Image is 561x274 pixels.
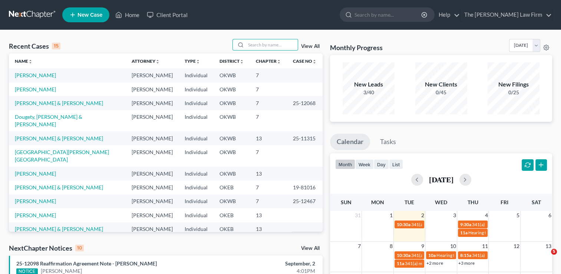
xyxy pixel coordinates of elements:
[196,59,200,64] i: unfold_more
[250,82,287,96] td: 7
[179,96,214,110] td: Individual
[429,176,453,183] h2: [DATE]
[301,246,320,251] a: View All
[397,222,410,227] span: 10:30a
[389,159,403,169] button: list
[355,159,374,169] button: week
[179,145,214,166] td: Individual
[405,261,516,266] span: 341(a) meeting for [PERSON_NAME] & [PERSON_NAME]
[214,131,250,145] td: OKWB
[343,89,395,96] div: 3/40
[126,68,179,82] td: [PERSON_NAME]
[126,195,179,208] td: [PERSON_NAME]
[250,208,287,222] td: 13
[214,222,250,236] td: OKEB
[179,110,214,131] td: Individual
[460,230,468,235] span: 11a
[357,242,362,251] span: 7
[420,211,425,220] span: 2
[15,212,56,218] a: [PERSON_NAME]
[343,80,395,89] div: New Leads
[214,167,250,180] td: OKWB
[415,80,467,89] div: New Clients
[516,211,520,220] span: 5
[15,100,103,106] a: [PERSON_NAME] & [PERSON_NAME]
[126,222,179,236] td: [PERSON_NAME]
[293,58,317,64] a: Case Nounfold_more
[179,208,214,222] td: Individual
[155,59,160,64] i: unfold_more
[397,252,410,258] span: 10:30a
[15,86,56,92] a: [PERSON_NAME]
[16,260,157,267] a: 25-12098 Reaffirmation Agreement Note - [PERSON_NAME]
[132,58,160,64] a: Attorneyunfold_more
[354,211,362,220] span: 31
[256,58,281,64] a: Chapterunfold_more
[250,180,287,194] td: 7
[411,222,483,227] span: 341(a) meeting for [PERSON_NAME]
[15,72,56,78] a: [PERSON_NAME]
[179,167,214,180] td: Individual
[374,159,389,169] button: day
[250,131,287,145] td: 13
[428,252,436,258] span: 10a
[250,96,287,110] td: 7
[371,199,384,205] span: Mon
[411,252,483,258] span: 341(a) meeting for [PERSON_NAME]
[312,59,317,64] i: unfold_more
[389,242,393,251] span: 8
[77,12,102,18] span: New Case
[214,96,250,110] td: OKWB
[484,211,488,220] span: 4
[532,199,541,205] span: Sat
[15,58,33,64] a: Nameunfold_more
[126,145,179,166] td: [PERSON_NAME]
[545,242,552,251] span: 13
[214,195,250,208] td: OKWB
[287,180,323,194] td: 19-81016
[250,110,287,131] td: 7
[9,244,84,252] div: NextChapter Notices
[179,195,214,208] td: Individual
[214,180,250,194] td: OKEB
[435,8,460,22] a: Help
[397,261,404,266] span: 11a
[240,59,244,64] i: unfold_more
[126,180,179,194] td: [PERSON_NAME]
[405,199,414,205] span: Tue
[250,167,287,180] td: 13
[335,159,355,169] button: month
[548,211,552,220] span: 6
[481,242,488,251] span: 11
[15,149,109,163] a: [GEOGRAPHIC_DATA][PERSON_NAME][GEOGRAPHIC_DATA]
[185,58,200,64] a: Typeunfold_more
[488,80,539,89] div: New Filings
[551,249,557,255] span: 5
[214,145,250,166] td: OKWB
[354,8,422,22] input: Search by name...
[415,89,467,96] div: 0/45
[52,43,60,49] div: 15
[435,199,447,205] span: Wed
[15,226,103,232] a: [PERSON_NAME] & [PERSON_NAME]
[15,198,56,204] a: [PERSON_NAME]
[501,199,508,205] span: Fri
[75,245,84,251] div: 10
[179,180,214,194] td: Individual
[112,8,143,22] a: Home
[287,131,323,145] td: 25-11315
[9,42,60,50] div: Recent Cases
[426,260,443,266] a: +2 more
[458,260,475,266] a: +3 more
[461,8,552,22] a: The [PERSON_NAME] Law Firm
[420,242,425,251] span: 9
[126,208,179,222] td: [PERSON_NAME]
[220,58,244,64] a: Districtunfold_more
[214,68,250,82] td: OKWB
[179,82,214,96] td: Individual
[15,184,103,190] a: [PERSON_NAME] & [PERSON_NAME]
[179,68,214,82] td: Individual
[536,249,554,267] iframe: Intercom live chat
[460,252,471,258] span: 8:15a
[15,170,56,177] a: [PERSON_NAME]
